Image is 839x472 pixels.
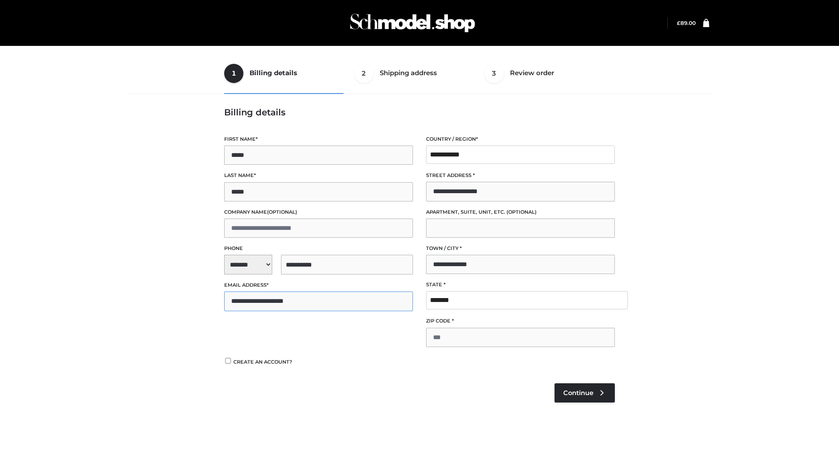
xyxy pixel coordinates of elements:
label: Town / City [426,244,615,253]
label: Country / Region [426,135,615,143]
h3: Billing details [224,107,615,118]
label: Street address [426,171,615,180]
bdi: 89.00 [677,20,696,26]
label: Apartment, suite, unit, etc. [426,208,615,216]
a: £89.00 [677,20,696,26]
label: Last name [224,171,413,180]
span: (optional) [267,209,297,215]
label: State [426,281,615,289]
label: First name [224,135,413,143]
span: Create an account? [233,359,292,365]
a: Continue [555,383,615,403]
img: Schmodel Admin 964 [347,6,478,40]
label: Phone [224,244,413,253]
label: ZIP Code [426,317,615,325]
label: Email address [224,281,413,289]
span: £ [677,20,680,26]
label: Company name [224,208,413,216]
input: Create an account? [224,358,232,364]
span: Continue [563,389,593,397]
span: (optional) [506,209,537,215]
